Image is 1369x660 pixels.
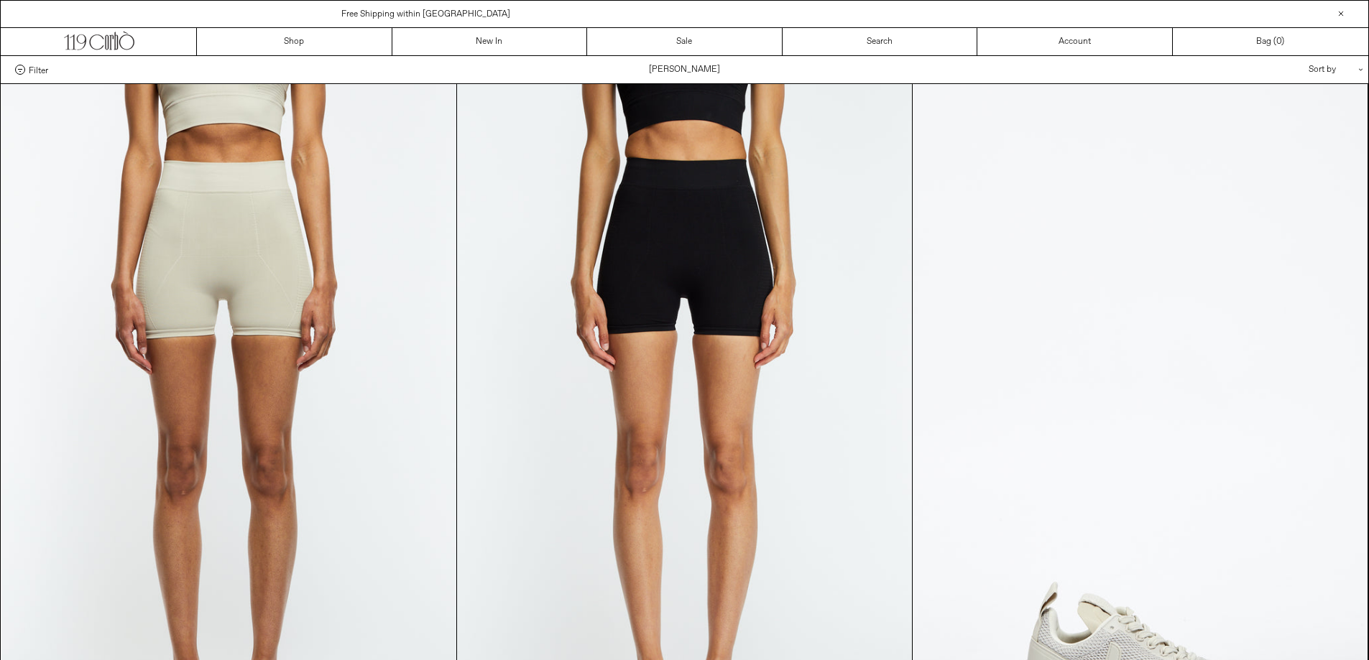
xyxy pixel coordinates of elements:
span: ) [1276,35,1284,48]
span: Filter [29,65,48,75]
a: Bag () [1173,28,1368,55]
a: Free Shipping within [GEOGRAPHIC_DATA] [341,9,510,20]
a: Shop [197,28,392,55]
a: Sale [587,28,783,55]
a: Account [977,28,1173,55]
div: Sort by [1225,56,1354,83]
a: Search [783,28,978,55]
span: 0 [1276,36,1281,47]
a: New In [392,28,588,55]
